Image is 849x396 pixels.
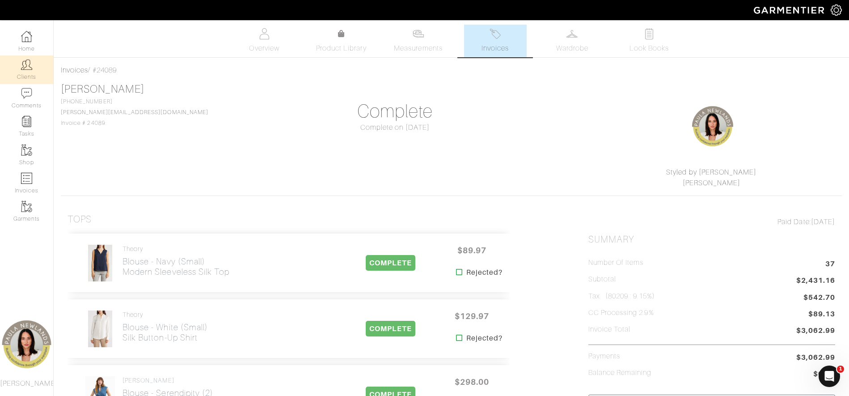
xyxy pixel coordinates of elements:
[796,325,835,337] span: $3,062.99
[629,43,669,54] span: Look Books
[588,217,835,227] div: [DATE]
[445,372,499,392] span: $298.00
[68,214,92,225] h3: Tops
[233,25,296,57] a: Overview
[803,292,835,303] span: $542.70
[122,311,208,343] a: Theory Blouse - white (small)Silk Button-Up Shirt
[796,275,835,287] span: $2,431.16
[122,322,208,343] h2: Blouse - white (small) Silk Button-Up Shirt
[813,369,835,381] span: $0.00
[122,245,229,277] a: Theory Blouse - navy (small)Modern Sleeveless Silk Top
[21,88,32,99] img: comment-icon-a0a6a9ef722e966f86d9cbdc48e553b5cf19dbc54f86b18d962a5391bc8f6eb6.png
[588,234,835,245] h2: Summary
[825,259,835,271] span: 37
[588,259,644,267] h5: Number of Items
[61,65,842,76] div: / #24089
[837,366,844,373] span: 1
[490,28,501,39] img: orders-27d20c2124de7fd6de4e0e44c1d41de31381a507db9b33961299e4e07d508b8c.svg
[466,267,503,278] strong: Rejected?
[588,369,652,377] h5: Balance Remaining
[541,25,604,57] a: Wardrobe
[666,168,756,176] a: Styled by [PERSON_NAME]
[21,116,32,127] img: reminder-icon-8004d30b9f0a5d33ae49ab947aed9ed385cf756f9e5892f1edd6e32f2345188e.png
[588,292,655,301] h5: Tax (80209 : 9.15%)
[21,201,32,212] img: garments-icon-b7da505a4dc4fd61783c78ac3ca0ef83fa9d6f193b1c9dc38574b1d14d53ca28.png
[466,333,503,344] strong: Rejected?
[61,109,208,115] a: [PERSON_NAME][EMAIL_ADDRESS][DOMAIN_NAME]
[21,59,32,70] img: clients-icon-6bae9207a08558b7cb47a8932f037763ab4055f8c8b6bfacd5dc20c3e0201464.png
[819,366,840,387] iframe: Intercom live chat
[271,101,518,122] h1: Complete
[122,245,229,253] h4: Theory
[122,377,242,384] h4: [PERSON_NAME]
[316,43,367,54] span: Product Library
[61,98,208,126] span: [PHONE_NUMBER] Invoice # 24089
[777,218,811,226] span: Paid Date:
[588,325,631,334] h5: Invoice Total
[21,145,32,156] img: garments-icon-b7da505a4dc4fd61783c78ac3ca0ef83fa9d6f193b1c9dc38574b1d14d53ca28.png
[61,83,144,95] a: [PERSON_NAME]
[683,179,741,187] a: [PERSON_NAME]
[61,66,88,74] a: Invoices
[88,310,112,348] img: R8L74qvwdsYwPECNjSdX3p5A
[588,309,654,317] h5: CC Processing 2.9%
[556,43,588,54] span: Wardrobe
[808,309,835,321] span: $89.13
[643,28,655,39] img: todo-9ac3debb85659649dc8f770b8b6100bb5dab4b48dedcbae339e5042a72dfd3cc.svg
[249,43,279,54] span: Overview
[366,255,415,271] span: COMPLETE
[394,43,443,54] span: Measurements
[445,307,499,326] span: $129.97
[566,28,578,39] img: wardrobe-487a4870c1b7c33e795ec22d11cfc2ed9d08956e64fb3008fe2437562e282088.svg
[413,28,424,39] img: measurements-466bbee1fd09ba9460f595b01e5d73f9e2bff037440d3c8f018324cb6cdf7a4a.svg
[588,352,620,361] h5: Payments
[464,25,527,57] a: Invoices
[310,29,372,54] a: Product Library
[796,352,835,363] span: $3,062.99
[122,256,229,277] h2: Blouse - navy (small) Modern Sleeveless Silk Top
[259,28,270,39] img: basicinfo-40fd8af6dae0f16599ec9e87c0ef1c0a1fdea2edbe929e3d69a839185d80c458.svg
[588,275,616,284] h5: Subtotal
[387,25,450,57] a: Measurements
[271,122,518,133] div: Complete on [DATE]
[749,2,831,18] img: garmentier-logo-header-white-b43fb05a5012e4ada735d5af1a66efaba907eab6374d6393d1fbf88cb4ef424d.png
[690,104,735,149] img: G5YpQHtSh9DPfYJJnrefozYG.png
[618,25,680,57] a: Look Books
[831,4,842,16] img: gear-icon-white-bd11855cb880d31180b6d7d6211b90ccbf57a29d726f0c71d8c61bd08dd39cc2.png
[88,244,112,282] img: ca7azgz4ssnmddU41bgpKQe6
[21,173,32,184] img: orders-icon-0abe47150d42831381b5fb84f609e132dff9fe21cb692f30cb5eec754e2cba89.png
[366,321,415,336] span: COMPLETE
[21,31,32,42] img: dashboard-icon-dbcd8f5a0b271acd01030246c82b418ddd0df26cd7fceb0bd07c9910d44c42f6.png
[482,43,509,54] span: Invoices
[122,311,208,319] h4: Theory
[445,241,499,260] span: $89.97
